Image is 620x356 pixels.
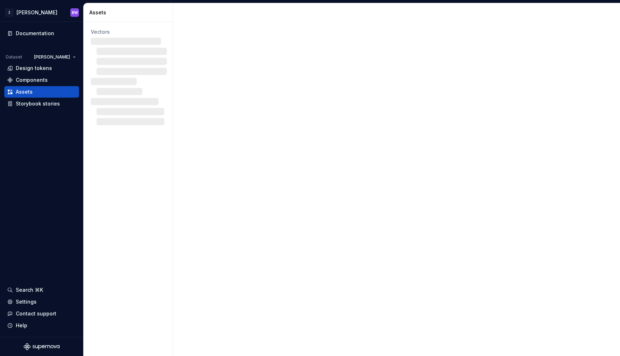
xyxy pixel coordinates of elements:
button: Contact support [4,308,79,319]
div: Settings [16,298,37,305]
div: [PERSON_NAME] [17,9,57,16]
div: Design tokens [16,65,52,72]
a: Storybook stories [4,98,79,109]
button: Help [4,320,79,331]
button: [PERSON_NAME] [31,52,79,62]
a: Documentation [4,28,79,39]
div: Components [16,76,48,84]
div: Dataset [6,54,22,60]
div: Help [16,322,27,329]
svg: Supernova Logo [24,343,60,350]
div: Storybook stories [16,100,60,107]
div: Contact support [16,310,56,317]
a: Components [4,74,79,86]
div: BW [72,10,78,15]
a: Assets [4,86,79,98]
div: Assets [89,9,170,16]
button: Z[PERSON_NAME]BW [1,5,82,20]
div: Vectors [91,28,166,36]
a: Design tokens [4,62,79,74]
div: Z [5,8,14,17]
a: Settings [4,296,79,308]
div: Search ⌘K [16,286,43,294]
button: Search ⌘K [4,284,79,296]
span: [PERSON_NAME] [34,54,70,60]
div: Documentation [16,30,54,37]
div: Assets [16,88,33,95]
